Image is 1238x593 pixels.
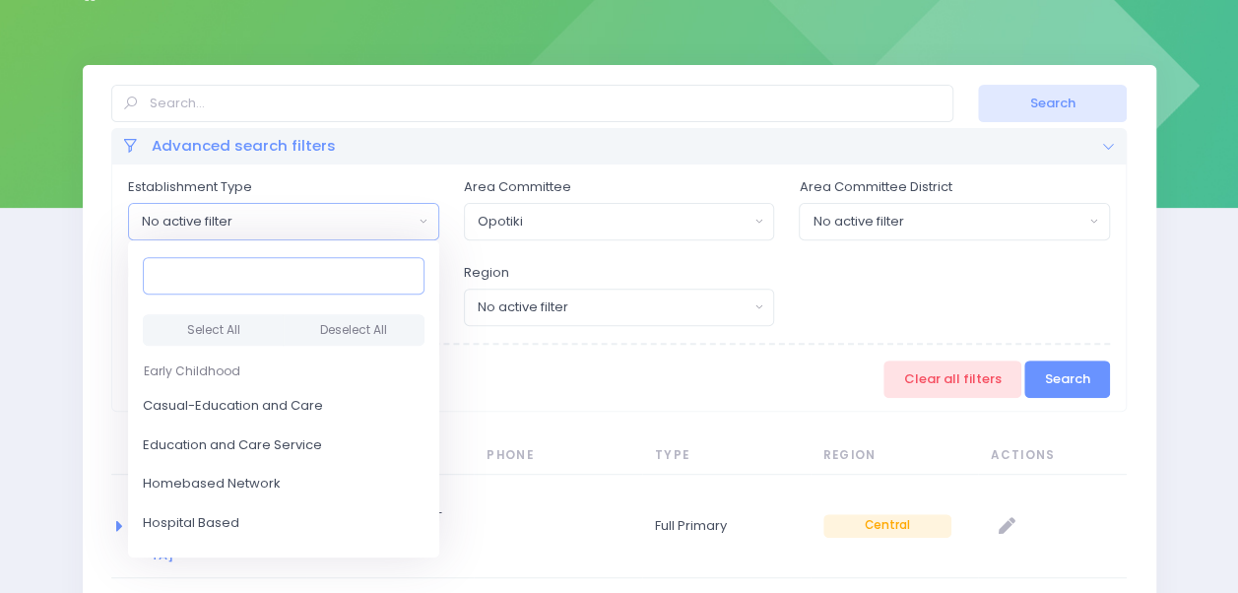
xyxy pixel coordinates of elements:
[464,177,571,197] label: Area Committee
[143,513,239,533] span: Hospital Based
[464,203,775,240] button: Opotiki
[991,447,1114,465] span: Actions
[799,203,1110,240] button: No active filter
[823,447,951,465] span: Region
[464,263,509,283] label: Region
[143,435,322,455] span: Education and Care Service
[813,212,1083,231] div: No active filter
[474,475,642,578] td: null
[142,212,413,231] div: No active filter
[487,447,615,465] span: Phone
[143,314,284,347] button: Select All
[991,510,1023,543] a: Edit
[143,396,323,416] span: Casual-Education and Care
[811,475,979,578] td: Central
[128,177,252,197] label: Establishment Type
[478,297,749,317] div: No active filter
[144,362,240,379] span: Early Childhood
[823,514,951,538] span: Central
[151,488,273,564] a: ** Do not use, double up ** [GEOGRAPHIC_DATA]
[978,475,1127,578] td: null
[642,475,811,578] td: Full Primary
[799,177,951,197] label: Area Committee District
[655,447,783,465] span: Type
[978,85,1127,122] button: Search
[464,289,775,326] button: No active filter
[478,212,749,231] div: Opotiki
[283,314,424,347] button: Deselect All
[111,128,1128,163] div: Advanced search filters
[128,203,439,240] button: No active filter
[111,85,953,122] input: Search...
[143,552,259,571] span: Free Kindergarten
[143,474,281,494] span: Homebased Network
[1024,361,1110,398] button: Search
[883,361,1021,398] a: Clear all filters
[143,256,424,294] input: Search
[655,516,783,536] span: Full Primary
